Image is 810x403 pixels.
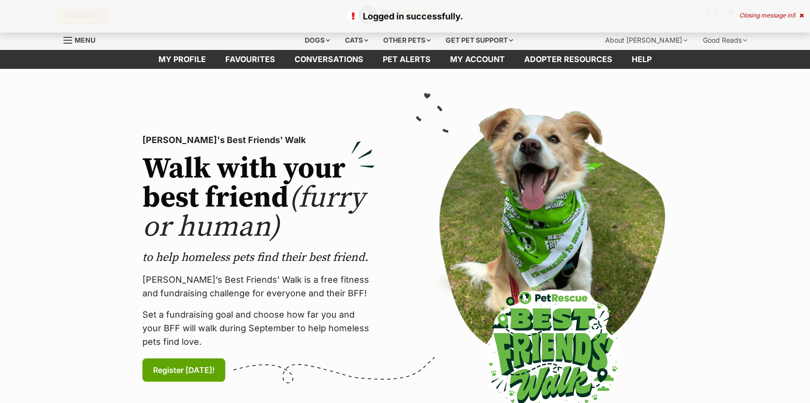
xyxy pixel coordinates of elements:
h2: Walk with your best friend [142,155,375,242]
p: [PERSON_NAME]'s Best Friends' Walk [142,133,375,147]
a: Pet alerts [373,50,440,69]
div: Other pets [376,31,437,50]
p: [PERSON_NAME]’s Best Friends' Walk is a free fitness and fundraising challenge for everyone and t... [142,273,375,300]
a: Menu [63,31,102,48]
div: Dogs [298,31,337,50]
span: (furry or human) [142,180,365,245]
p: Set a fundraising goal and choose how far you and your BFF will walk during September to help hom... [142,308,375,349]
a: My profile [149,50,216,69]
span: Menu [75,36,95,44]
div: Good Reads [696,31,754,50]
a: My account [440,50,514,69]
a: Register [DATE]! [142,358,225,382]
a: Adopter resources [514,50,622,69]
div: Cats [338,31,375,50]
a: Help [622,50,661,69]
a: Favourites [216,50,285,69]
div: About [PERSON_NAME] [598,31,694,50]
span: Register [DATE]! [153,364,215,376]
p: to help homeless pets find their best friend. [142,250,375,265]
a: conversations [285,50,373,69]
div: Get pet support [439,31,520,50]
